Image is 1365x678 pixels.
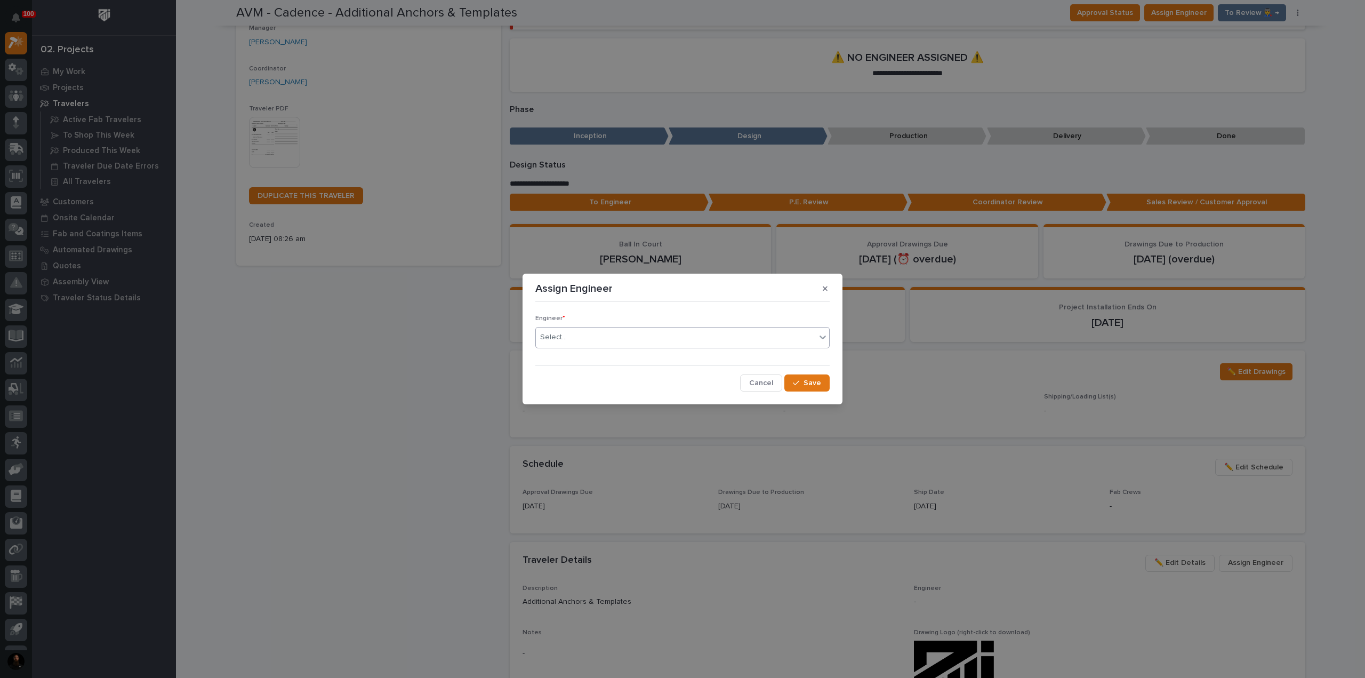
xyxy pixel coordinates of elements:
[740,374,782,392] button: Cancel
[749,378,773,388] span: Cancel
[535,282,613,295] p: Assign Engineer
[535,315,565,322] span: Engineer
[804,378,821,388] span: Save
[784,374,830,392] button: Save
[540,332,567,343] div: Select...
